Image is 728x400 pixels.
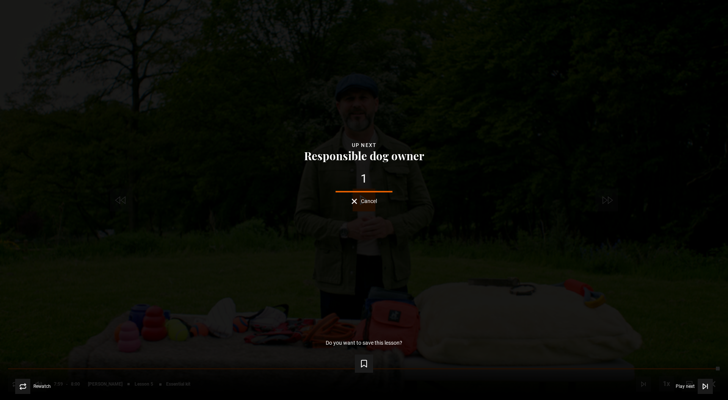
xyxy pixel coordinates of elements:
[351,198,377,204] button: Cancel
[12,173,716,185] div: 1
[676,384,695,389] span: Play next
[33,384,51,389] span: Rewatch
[676,379,713,394] button: Play next
[326,340,402,345] p: Do you want to save this lesson?
[12,141,716,150] div: Up next
[15,379,51,394] button: Rewatch
[302,150,427,161] button: Responsible dog owner
[361,198,377,204] span: Cancel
